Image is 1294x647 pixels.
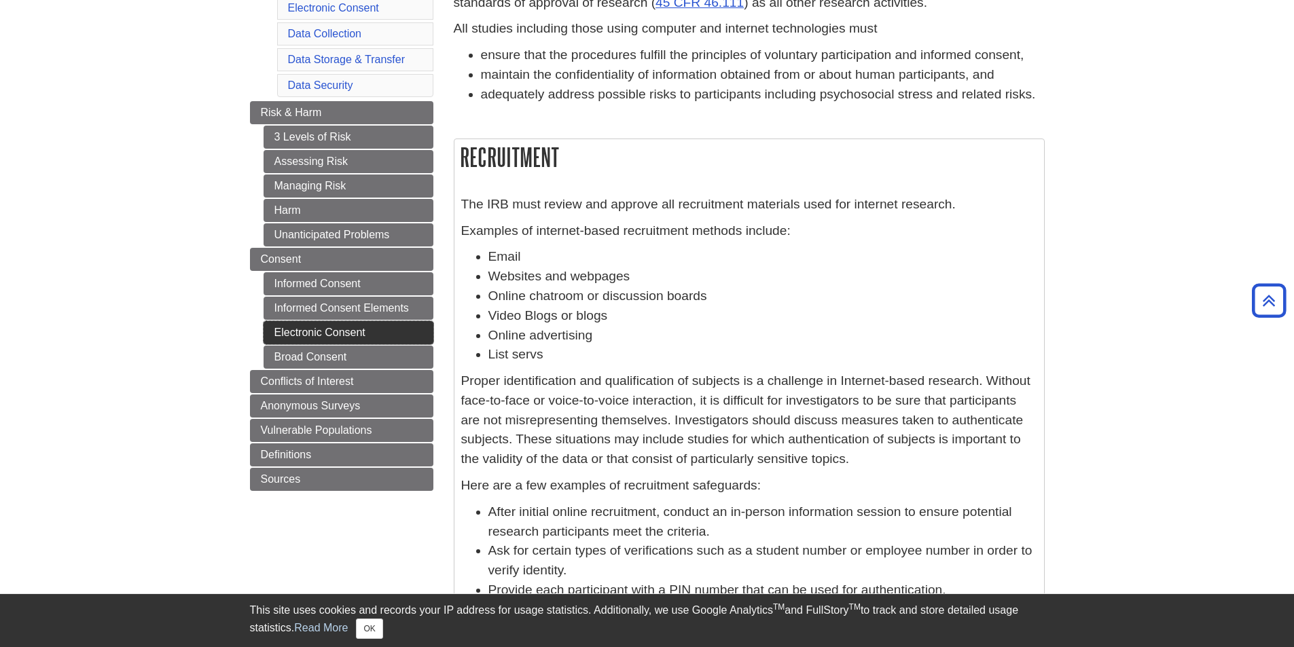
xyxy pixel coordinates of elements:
div: This site uses cookies and records your IP address for usage statistics. Additionally, we use Goo... [250,602,1045,639]
li: Websites and webpages [488,267,1037,286]
span: Conflicts of Interest [261,375,354,387]
span: Definitions [261,449,312,460]
a: Conflicts of Interest [250,370,433,393]
li: Video Blogs or blogs [488,306,1037,326]
p: Examples of internet-based recruitment methods include: [461,221,1037,241]
sup: TM [773,602,785,612]
a: Managing Risk [264,174,433,198]
a: Vulnerable Populations [250,419,433,442]
p: The IRB must review and approve all recruitment materials used for internet research. [461,195,1037,215]
a: Data Collection [288,28,362,39]
span: Anonymous Surveys [261,400,361,411]
li: Email [488,247,1037,267]
span: Sources [261,473,301,485]
li: adequately address possible risks to participants including psychosocial stress and related risks. [481,85,1045,105]
a: Informed Consent Elements [264,297,433,320]
a: Informed Consent [264,272,433,295]
a: Broad Consent [264,346,433,369]
li: List servs [488,345,1037,365]
a: Definitions [250,443,433,466]
a: Anonymous Surveys [250,394,433,418]
a: Harm [264,199,433,222]
a: Assessing Risk [264,150,433,173]
li: Provide each participant with a PIN number that can be used for authentication. [488,580,1037,600]
li: maintain the confidentiality of information obtained from or about human participants, and [481,65,1045,85]
h2: Recruitment [454,139,1044,175]
span: Vulnerable Populations [261,424,372,436]
li: ensure that the procedures fulfill the principles of voluntary participation and informed consent, [481,45,1045,65]
p: Proper identification and qualification of subjects is a challenge in Internet-based research. Wi... [461,371,1037,469]
a: 3 Levels of Risk [264,126,433,149]
a: Read More [294,622,348,633]
a: Unanticipated Problems [264,223,433,246]
p: Here are a few examples of recruitment safeguards: [461,476,1037,496]
p: All studies including those using computer and internet technologies must [454,19,1045,39]
li: After initial online recruitment, conduct an in-person information session to ensure potential re... [488,502,1037,542]
a: Data Storage & Transfer [288,54,406,65]
a: Risk & Harm [250,101,433,124]
a: Electronic Consent [264,321,433,344]
sup: TM [849,602,861,612]
span: Risk & Harm [261,107,322,118]
a: Sources [250,468,433,491]
li: Online advertising [488,326,1037,346]
li: Online chatroom or discussion boards [488,286,1037,306]
a: Consent [250,248,433,271]
a: Data Security [288,79,353,91]
a: Back to Top [1247,291,1291,310]
a: Electronic Consent [288,2,379,14]
button: Close [356,618,382,639]
span: Consent [261,253,302,265]
li: Ask for certain types of verifications such as a student number or employee number in order to ve... [488,541,1037,580]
